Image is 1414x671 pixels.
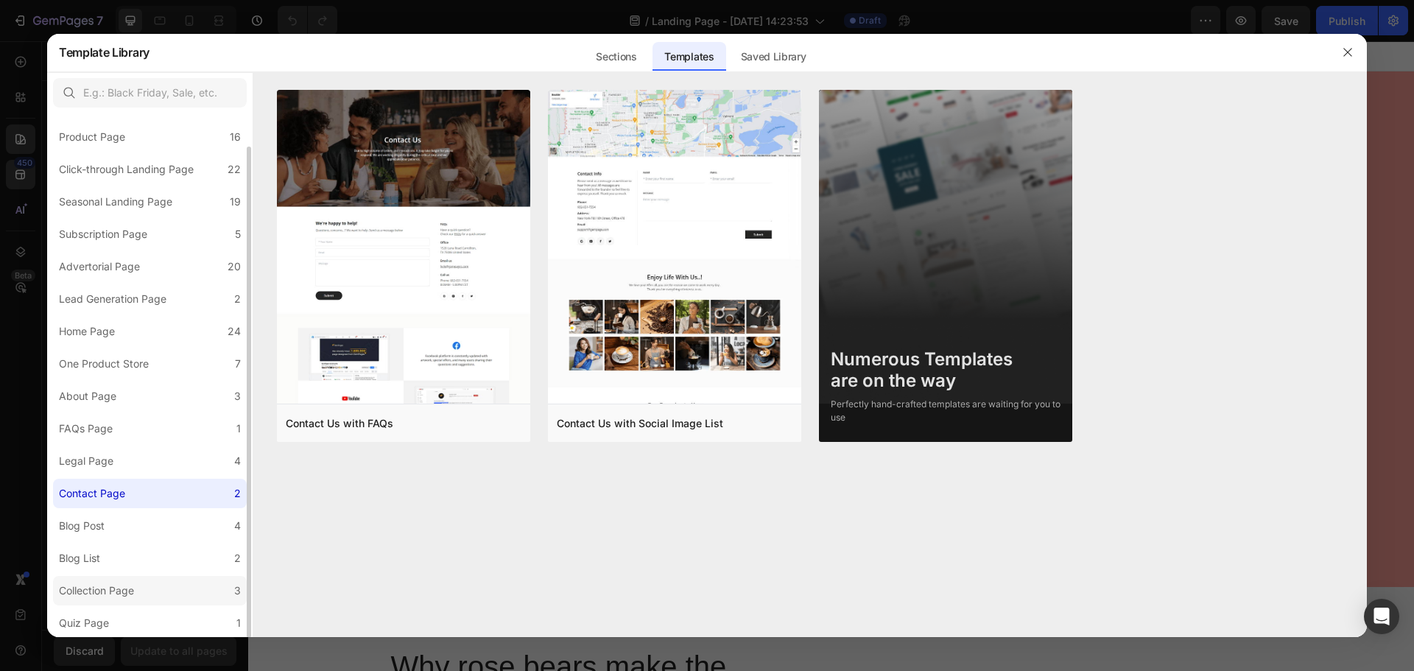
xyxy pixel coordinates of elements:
div: Subscription Page [59,225,147,243]
div: Contact Us with Social Image List [557,415,723,432]
div: Click-through Landing Page [59,161,194,178]
div: 3 [234,582,241,600]
a: Get It Now [273,421,395,460]
div: Collection Page [59,582,134,600]
input: E.g.: Black Friday, Sale, etc. [53,78,247,108]
div: Legal Page [59,452,113,470]
div: Blog Post [59,517,105,535]
div: Perfectly hand-crafted templates are waiting for you to use [831,398,1060,424]
div: Lead Generation Page [59,290,166,308]
div: Product Page [59,128,125,146]
div: 22 [228,161,241,178]
div: 20 [228,258,241,275]
img: Alt Image [595,74,1069,503]
div: Contact Page [59,485,125,502]
div: 1 [236,420,241,438]
div: 19 [230,193,241,211]
p: UP TO 50% ON PERFECT GIFT [99,353,570,384]
div: Numerous Templates are on the way [831,349,1060,392]
p: Valentine’s Day [99,147,570,338]
div: 7 [235,355,241,373]
div: Seasonal Landing Page [59,193,172,211]
div: One Product Store [59,355,149,373]
div: Saved Library [729,42,818,71]
div: 16 [230,128,241,146]
div: Advertorial Page [59,258,140,275]
div: 2 [234,485,241,502]
div: Sections [584,42,648,71]
p: ROSE TEDDY BEAR [99,117,570,144]
div: About Page [59,387,116,405]
div: 1 [236,614,241,632]
div: 4 [234,452,241,470]
div: Quiz Page [59,614,109,632]
div: 4 [234,517,241,535]
div: Get It Now [301,432,367,450]
img: contact1.png [548,90,801,457]
div: FAQs Page [59,420,113,438]
div: 5 [235,225,241,243]
div: 2 [234,549,241,567]
div: Contact Us with FAQs [286,415,393,432]
div: 3 [234,387,241,405]
div: 24 [228,323,241,340]
div: Templates [653,42,725,71]
div: 2 [234,290,241,308]
div: Blog List [59,549,100,567]
div: Open Intercom Messenger [1364,599,1399,634]
h2: Template Library [59,33,150,71]
div: Home Page [59,323,115,340]
img: thumb.png [277,90,530,652]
